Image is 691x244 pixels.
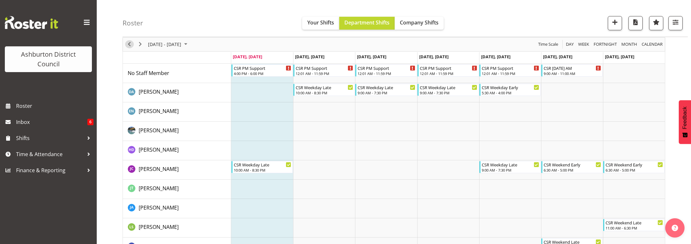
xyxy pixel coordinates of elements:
div: Deborah Anderson"s event - CSR Weekday Late Begin From Tuesday, October 7, 2025 at 10:00:00 AM GM... [293,84,355,96]
span: [DATE], [DATE] [605,54,634,60]
div: 10:00 AM - 8:30 PM [296,90,353,95]
span: Day [565,40,574,48]
span: Department Shifts [344,19,390,26]
div: 10:00 AM - 8:30 PM [234,167,291,173]
span: 6 [87,119,94,125]
button: Fortnight [593,40,618,48]
button: Month [641,40,664,48]
div: No Staff Member"s event - CSR PM Support Begin From Tuesday, October 7, 2025 at 12:01:00 AM GMT+1... [293,64,355,77]
span: Company Shifts [400,19,439,26]
a: [PERSON_NAME] [139,146,179,154]
button: Timeline Month [620,40,638,48]
div: CSR PM Support [482,65,539,71]
span: [DATE], [DATE] [543,54,572,60]
div: CSR Weekday Late [234,161,291,168]
div: CSR Weekend Late [606,219,663,226]
div: CSR Weekday Early [482,84,539,90]
td: Harrison Doak resource [123,122,231,141]
span: [PERSON_NAME] [139,185,179,192]
button: Filter Shifts [668,16,683,30]
a: [PERSON_NAME] [139,127,179,134]
span: [DATE], [DATE] [419,54,449,60]
div: October 06 - 12, 2025 [146,38,191,51]
td: Jill Cullimore resource [123,160,231,180]
a: [PERSON_NAME] [139,107,179,115]
td: John Tarry resource [123,180,231,199]
div: 9:00 AM - 7:30 PM [420,90,477,95]
td: Ellen McManus resource [123,102,231,122]
button: Download a PDF of the roster according to the set date range. [628,16,643,30]
span: Roster [16,101,94,111]
a: [PERSON_NAME] [139,184,179,192]
span: [PERSON_NAME] [139,223,179,230]
td: Liam Stewart resource [123,218,231,238]
div: Jill Cullimore"s event - CSR Weekday Late Begin From Monday, October 6, 2025 at 10:00:00 AM GMT+1... [232,161,293,173]
span: [DATE] - [DATE] [147,40,182,48]
div: 6:30 AM - 5:00 PM [544,167,601,173]
div: No Staff Member"s event - CSR PM Support Begin From Wednesday, October 8, 2025 at 12:01:00 AM GMT... [355,64,417,77]
div: CSR Weekday Late [358,84,415,90]
h4: Roster [123,19,143,27]
div: CSR Weekend Early [544,161,601,168]
div: CSR Weekday Late [482,161,539,168]
button: Highlight an important date within the roster. [649,16,663,30]
button: Previous [125,40,134,48]
div: CSR Weekday Late [296,84,353,90]
span: Your Shifts [307,19,334,26]
a: No Staff Member [128,69,169,77]
a: [PERSON_NAME] [139,204,179,211]
div: Deborah Anderson"s event - CSR Weekday Late Begin From Thursday, October 9, 2025 at 9:00:00 AM GM... [418,84,479,96]
td: Hayley Dickson resource [123,141,231,160]
div: CSR PM Support [420,65,477,71]
span: Week [577,40,590,48]
div: Jill Cullimore"s event - CSR Weekend Early Begin From Saturday, October 11, 2025 at 6:30:00 AM GM... [541,161,603,173]
span: Inbox [16,117,87,127]
span: [DATE], [DATE] [295,54,324,60]
span: [PERSON_NAME] [139,165,179,173]
span: [DATE], [DATE] [357,54,386,60]
a: [PERSON_NAME] [139,223,179,231]
div: 12:01 AM - 11:59 PM [482,71,539,76]
div: No Staff Member"s event - CSR PM Support Begin From Monday, October 6, 2025 at 4:00:00 PM GMT+13:... [232,64,293,77]
div: Deborah Anderson"s event - CSR Weekday Early Begin From Friday, October 10, 2025 at 5:30:00 AM GM... [479,84,541,96]
span: Time Scale [538,40,559,48]
div: CSR PM Support [234,65,291,71]
button: Add a new shift [608,16,622,30]
div: 12:01 AM - 11:59 PM [296,71,353,76]
button: Company Shifts [395,17,444,30]
span: Time & Attendance [16,149,84,159]
div: CSR Weekend Early [606,161,663,168]
div: 4:00 PM - 6:00 PM [234,71,291,76]
img: help-xxl-2.png [672,225,678,231]
div: Ashburton District Council [11,50,85,69]
div: No Staff Member"s event - CSR PM Support Begin From Friday, October 10, 2025 at 12:01:00 AM GMT+1... [479,64,541,77]
span: calendar [641,40,663,48]
span: [DATE], [DATE] [481,54,510,60]
span: [PERSON_NAME] [139,88,179,95]
div: 12:01 AM - 11:59 PM [358,71,415,76]
div: 9:00 AM - 7:30 PM [482,167,539,173]
span: Finance & Reporting [16,165,84,175]
div: Deborah Anderson"s event - CSR Weekday Late Begin From Wednesday, October 8, 2025 at 9:00:00 AM G... [355,84,417,96]
td: No Staff Member resource [123,64,231,83]
button: Time Scale [537,40,559,48]
div: No Staff Member"s event - CSR Saturday AM Begin From Saturday, October 11, 2025 at 9:00:00 AM GMT... [541,64,603,77]
span: Feedback [682,107,688,129]
div: next period [135,38,146,51]
button: Department Shifts [339,17,395,30]
span: Month [621,40,638,48]
div: 5:30 AM - 4:00 PM [482,90,539,95]
div: previous period [124,38,135,51]
td: Julia Allen resource [123,199,231,218]
div: Jill Cullimore"s event - CSR Weekend Early Begin From Sunday, October 12, 2025 at 6:30:00 AM GMT+... [603,161,665,173]
button: Timeline Week [577,40,590,48]
span: No Staff Member [128,70,169,77]
span: [PERSON_NAME] [139,108,179,115]
span: [DATE], [DATE] [233,54,262,60]
span: Shifts [16,133,84,143]
div: CSR [DATE] AM [544,65,601,71]
button: Feedback - Show survey [679,100,691,144]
